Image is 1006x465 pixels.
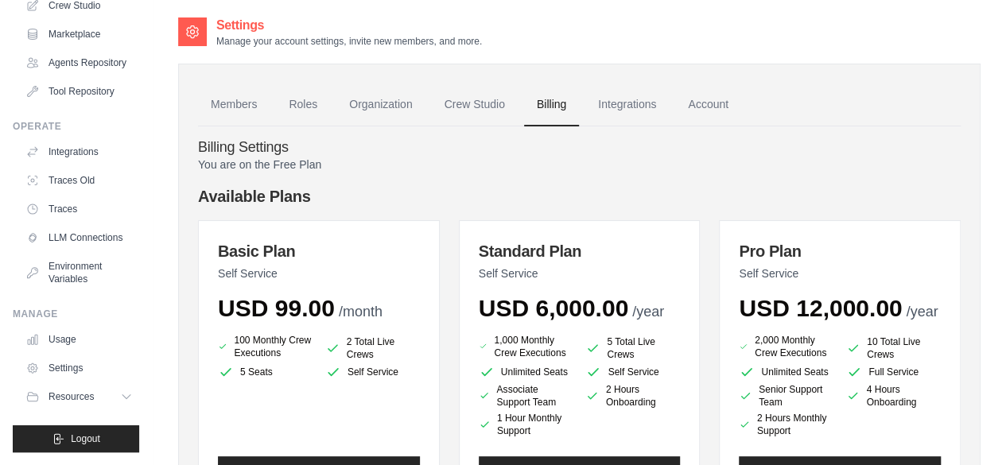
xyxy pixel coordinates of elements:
[218,295,335,321] span: USD 99.00
[19,168,139,193] a: Traces Old
[71,432,100,445] span: Logout
[19,327,139,352] a: Usage
[524,83,579,126] a: Billing
[479,240,681,262] h3: Standard Plan
[432,83,518,126] a: Crew Studio
[216,16,482,35] h2: Settings
[739,240,941,262] h3: Pro Plan
[198,139,961,157] h4: Billing Settings
[926,389,1006,465] iframe: Chat Widget
[19,196,139,222] a: Traces
[585,335,680,361] li: 5 Total Live Crews
[216,35,482,48] p: Manage your account settings, invite new members, and more.
[19,139,139,165] a: Integrations
[218,364,313,380] li: 5 Seats
[19,21,139,47] a: Marketplace
[675,83,741,126] a: Account
[846,364,941,380] li: Full Service
[218,240,420,262] h3: Basic Plan
[13,120,139,133] div: Operate
[198,157,961,172] p: You are on the Free Plan
[585,383,680,409] li: 2 Hours Onboarding
[19,384,139,409] button: Resources
[13,308,139,320] div: Manage
[926,389,1006,465] div: Widget de chat
[739,383,833,409] li: Senior Support Team
[19,50,139,76] a: Agents Repository
[198,83,270,126] a: Members
[846,335,941,361] li: 10 Total Live Crews
[218,265,420,281] p: Self Service
[906,304,938,320] span: /year
[218,332,313,361] li: 100 Monthly Crew Executions
[739,332,833,361] li: 2,000 Monthly Crew Executions
[336,83,425,126] a: Organization
[479,364,573,380] li: Unlimited Seats
[739,295,902,321] span: USD 12,000.00
[479,295,628,321] span: USD 6,000.00
[13,425,139,452] button: Logout
[479,332,573,361] li: 1,000 Monthly Crew Executions
[479,265,681,281] p: Self Service
[479,412,573,437] li: 1 Hour Monthly Support
[479,383,573,409] li: Associate Support Team
[632,304,664,320] span: /year
[325,335,420,361] li: 2 Total Live Crews
[325,364,420,380] li: Self Service
[585,83,669,126] a: Integrations
[276,83,330,126] a: Roles
[339,304,383,320] span: /month
[49,390,94,403] span: Resources
[19,355,139,381] a: Settings
[739,412,833,437] li: 2 Hours Monthly Support
[739,265,941,281] p: Self Service
[19,225,139,250] a: LLM Connections
[846,383,941,409] li: 4 Hours Onboarding
[19,79,139,104] a: Tool Repository
[585,364,680,380] li: Self Service
[739,364,833,380] li: Unlimited Seats
[198,185,961,207] h4: Available Plans
[19,254,139,292] a: Environment Variables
